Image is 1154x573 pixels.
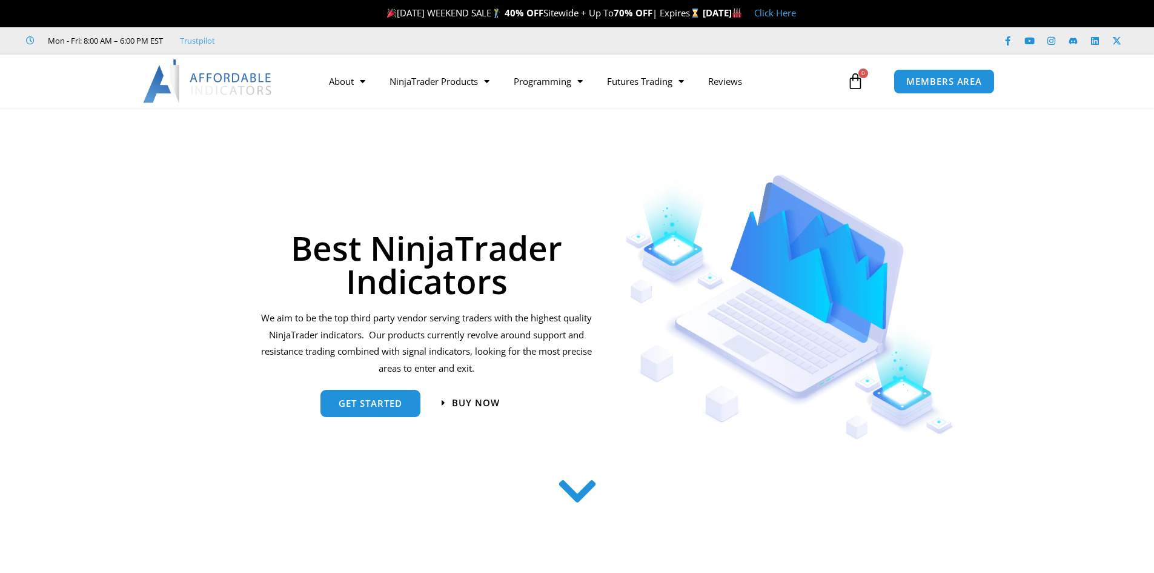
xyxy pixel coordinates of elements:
span: Buy now [452,398,500,407]
nav: Menu [317,67,844,95]
strong: 70% OFF [614,7,652,19]
span: get started [339,399,402,408]
a: Trustpilot [180,33,215,48]
span: 0 [858,69,868,78]
a: MEMBERS AREA [894,69,995,94]
a: Click Here [754,7,796,19]
span: MEMBERS AREA [906,77,982,86]
strong: 40% OFF [505,7,543,19]
img: 🎉 [387,8,396,18]
span: [DATE] WEEKEND SALE Sitewide + Up To | Expires [384,7,702,19]
a: Buy now [442,398,500,407]
a: Reviews [696,67,754,95]
h1: Best NinjaTrader Indicators [259,231,594,298]
a: 0 [829,64,882,99]
img: Indicators 1 | Affordable Indicators – NinjaTrader [625,175,954,440]
a: About [317,67,377,95]
a: Futures Trading [595,67,696,95]
a: Programming [502,67,595,95]
a: get started [320,390,420,417]
img: 🏌️‍♂️ [492,8,501,18]
span: Mon - Fri: 8:00 AM – 6:00 PM EST [45,33,163,48]
a: NinjaTrader Products [377,67,502,95]
img: 🏭 [732,8,741,18]
strong: [DATE] [703,7,742,19]
img: ⌛ [691,8,700,18]
p: We aim to be the top third party vendor serving traders with the highest quality NinjaTrader indi... [259,310,594,377]
img: LogoAI | Affordable Indicators – NinjaTrader [143,59,273,103]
